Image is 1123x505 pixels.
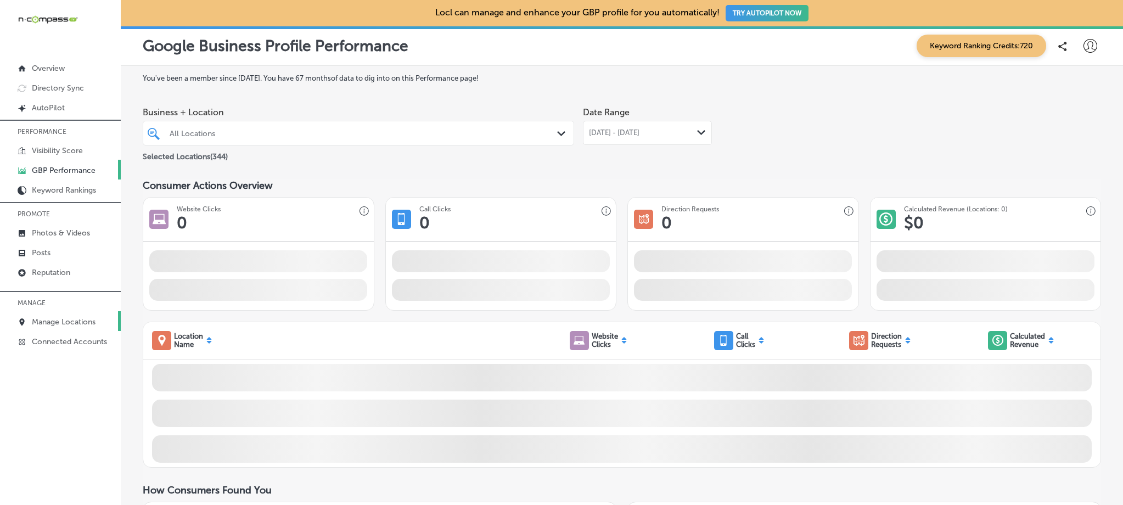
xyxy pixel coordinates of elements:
[170,128,558,138] div: All Locations
[32,103,65,113] p: AutoPilot
[904,213,924,233] h1: $ 0
[143,107,574,117] span: Business + Location
[32,337,107,346] p: Connected Accounts
[32,248,50,257] p: Posts
[736,332,755,349] p: Call Clicks
[143,37,408,55] p: Google Business Profile Performance
[661,205,719,213] h3: Direction Requests
[917,35,1046,57] span: Keyword Ranking Credits: 720
[177,205,221,213] h3: Website Clicks
[32,317,96,327] p: Manage Locations
[143,179,273,192] span: Consumer Actions Overview
[143,74,1101,82] label: You've been a member since [DATE] . You have 67 months of data to dig into on this Performance page!
[32,166,96,175] p: GBP Performance
[174,332,203,349] p: Location Name
[177,213,187,233] h1: 0
[419,205,451,213] h3: Call Clicks
[904,205,1008,213] h3: Calculated Revenue (Locations: 0)
[32,146,83,155] p: Visibility Score
[592,332,618,349] p: Website Clicks
[143,484,272,496] span: How Consumers Found You
[32,64,65,73] p: Overview
[661,213,672,233] h1: 0
[583,107,630,117] label: Date Range
[726,5,808,21] button: TRY AUTOPILOT NOW
[18,14,78,25] img: 660ab0bf-5cc7-4cb8-ba1c-48b5ae0f18e60NCTV_CLogo_TV_Black_-500x88.png
[1010,332,1045,349] p: Calculated Revenue
[589,128,639,137] span: [DATE] - [DATE]
[32,186,96,195] p: Keyword Rankings
[32,268,70,277] p: Reputation
[871,332,902,349] p: Direction Requests
[143,148,228,161] p: Selected Locations ( 344 )
[32,228,90,238] p: Photos & Videos
[32,83,84,93] p: Directory Sync
[419,213,430,233] h1: 0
